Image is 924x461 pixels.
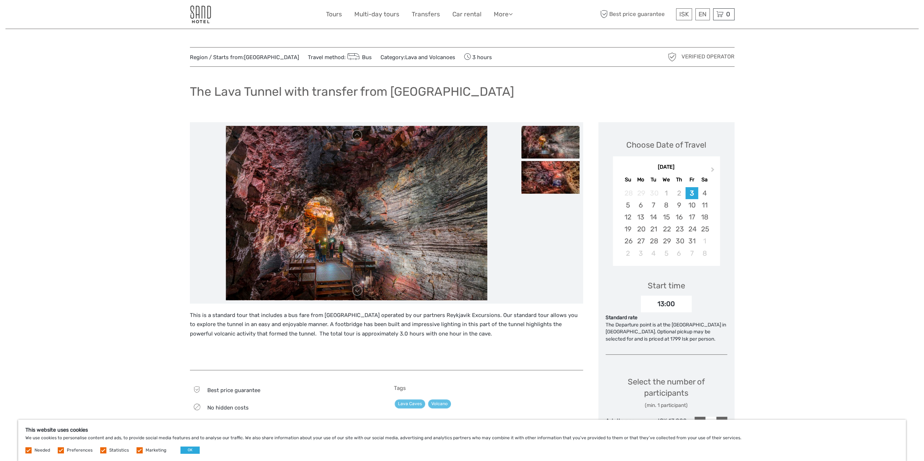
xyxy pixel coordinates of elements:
[226,126,487,300] img: b25d00636b7242728e8202b364ca0ca1_main_slider.jpg
[521,126,579,159] img: b25d00636b7242728e8202b364ca0ca1_slider_thumbnail.jpg
[615,187,717,259] div: month 2025-10
[207,404,249,411] span: No hidden costs
[673,223,685,235] div: Choose Thursday, October 23rd, 2025
[606,402,727,409] div: (min. 1 participant)
[634,211,647,223] div: Choose Monday, October 13th, 2025
[660,247,672,259] div: Choose Wednesday, November 5th, 2025
[190,54,299,61] span: Region / Starts from:
[647,211,660,223] div: Choose Tuesday, October 14th, 2025
[685,211,698,223] div: Choose Friday, October 17th, 2025
[326,9,342,20] a: Tours
[660,175,672,185] div: We
[634,199,647,211] div: Choose Monday, October 6th, 2025
[673,175,685,185] div: Th
[673,199,685,211] div: Choose Thursday, October 9th, 2025
[180,446,200,454] button: OK
[394,385,583,391] h5: Tags
[346,54,372,61] a: Bus
[190,5,211,23] img: 186-9edf1c15-b972-4976-af38-d04df2434085_logo_small.jpg
[685,175,698,185] div: Fr
[606,321,727,343] div: The Departure point is at the [GEOGRAPHIC_DATA] in [GEOGRAPHIC_DATA]. Optional pickup may be sele...
[634,247,647,259] div: Choose Monday, November 3rd, 2025
[647,223,660,235] div: Choose Tuesday, October 21st, 2025
[685,187,698,199] div: Choose Friday, October 3rd, 2025
[716,417,727,428] div: +
[190,84,514,99] h1: The Lava Tunnel with transfer from [GEOGRAPHIC_DATA]
[698,199,711,211] div: Choose Saturday, October 11th, 2025
[308,52,372,62] span: Travel method:
[666,51,678,63] img: verified_operator_grey_128.png
[521,161,579,194] img: d3ce50650aa043b3b4c2eb14622f79db_slider_thumbnail.jpg
[647,235,660,247] div: Choose Tuesday, October 28th, 2025
[673,211,685,223] div: Choose Thursday, October 16th, 2025
[606,314,727,321] div: Standard rate
[146,447,166,453] label: Marketing
[464,52,492,62] span: 3 hours
[626,139,706,151] div: Choose Date of Travel
[698,247,711,259] div: Choose Saturday, November 8th, 2025
[660,223,672,235] div: Choose Wednesday, October 22nd, 2025
[25,427,899,433] h5: This website uses cookies
[380,54,455,61] span: Category:
[405,54,455,61] a: Lava and Volcanoes
[685,247,698,259] div: Choose Friday, November 7th, 2025
[412,9,440,20] a: Transfers
[109,447,129,453] label: Statistics
[622,175,634,185] div: Su
[606,376,727,409] div: Select the number of participants
[428,399,451,408] a: Volcano
[452,9,481,20] a: Car rental
[622,235,634,247] div: Choose Sunday, October 26th, 2025
[613,164,720,171] div: [DATE]
[190,311,583,339] p: This is a standard tour that includes a bus fare from [GEOGRAPHIC_DATA] operated by our partners ...
[673,235,685,247] div: Choose Thursday, October 30th, 2025
[395,399,425,408] a: Lava Caves
[681,53,734,61] span: Verified Operator
[660,199,672,211] div: Choose Wednesday, October 8th, 2025
[634,175,647,185] div: Mo
[695,417,705,428] div: -
[647,187,660,199] div: Not available Tuesday, September 30th, 2025
[660,235,672,247] div: Choose Wednesday, October 29th, 2025
[695,8,710,20] div: EN
[622,211,634,223] div: Choose Sunday, October 12th, 2025
[647,199,660,211] div: Choose Tuesday, October 7th, 2025
[698,235,711,247] div: Choose Saturday, November 1st, 2025
[698,223,711,235] div: Choose Saturday, October 25th, 2025
[622,199,634,211] div: Choose Sunday, October 5th, 2025
[673,187,685,199] div: Not available Thursday, October 2nd, 2025
[244,54,299,61] a: [GEOGRAPHIC_DATA]
[634,223,647,235] div: Choose Monday, October 20th, 2025
[698,175,711,185] div: Sa
[34,447,50,453] label: Needed
[660,211,672,223] div: Choose Wednesday, October 15th, 2025
[679,11,689,18] span: ISK
[598,8,674,20] span: Best price guarantee
[354,9,399,20] a: Multi-day tours
[84,11,92,20] button: Open LiveChat chat widget
[494,9,513,20] a: More
[647,247,660,259] div: Choose Tuesday, November 4th, 2025
[648,280,685,291] div: Start time
[207,387,260,394] span: Best price guarantee
[725,11,731,18] span: 0
[660,187,672,199] div: Not available Wednesday, October 1st, 2025
[685,235,698,247] div: Choose Friday, October 31st, 2025
[698,211,711,223] div: Choose Saturday, October 18th, 2025
[606,417,646,441] div: Adults per person
[698,187,711,199] div: Choose Saturday, October 4th, 2025
[18,420,906,461] div: We use cookies to personalise content and ads, to provide social media features and to analyse ou...
[647,175,660,185] div: Tu
[622,187,634,199] div: Not available Sunday, September 28th, 2025
[673,247,685,259] div: Choose Thursday, November 6th, 2025
[685,199,698,211] div: Choose Friday, October 10th, 2025
[641,296,692,312] div: 13:00
[634,187,647,199] div: Not available Monday, September 29th, 2025
[634,235,647,247] div: Choose Monday, October 27th, 2025
[10,13,82,18] p: We're away right now. Please check back later!
[622,223,634,235] div: Choose Sunday, October 19th, 2025
[67,447,93,453] label: Preferences
[708,165,719,177] button: Next Month
[685,223,698,235] div: Choose Friday, October 24th, 2025
[622,247,634,259] div: Choose Sunday, November 2nd, 2025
